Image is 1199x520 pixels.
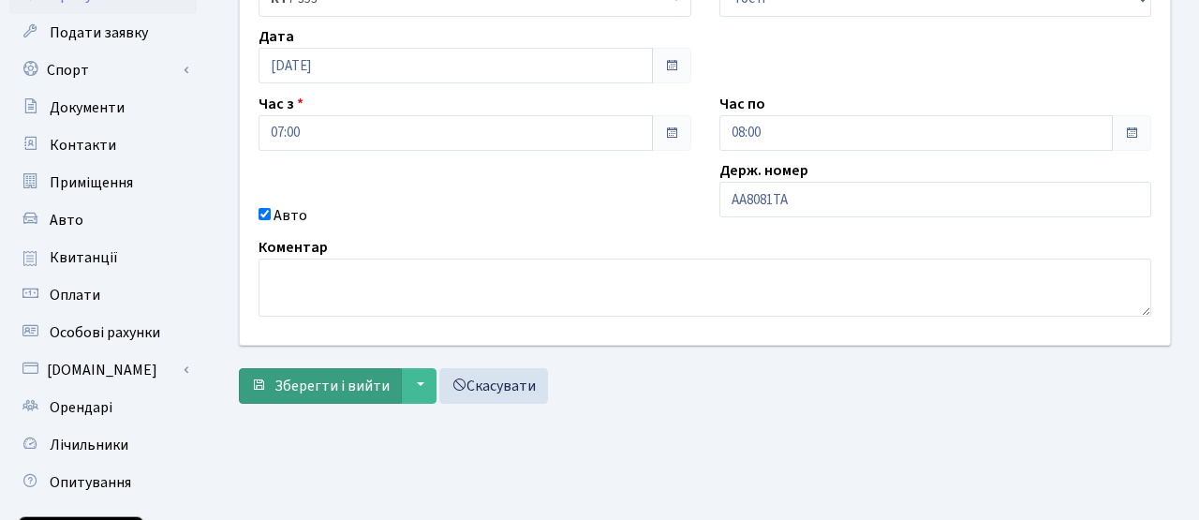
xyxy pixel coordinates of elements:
[719,182,1152,217] input: AA0001AA
[9,89,197,126] a: Документи
[9,276,197,314] a: Оплати
[9,126,197,164] a: Контакти
[274,204,307,227] label: Авто
[50,472,131,493] span: Опитування
[9,464,197,501] a: Опитування
[259,236,328,259] label: Коментар
[439,368,548,404] a: Скасувати
[50,435,128,455] span: Лічильники
[9,239,197,276] a: Квитанції
[50,210,83,230] span: Авто
[9,389,197,426] a: Орендарі
[50,285,100,305] span: Оплати
[50,22,148,43] span: Подати заявку
[719,159,808,182] label: Держ. номер
[9,164,197,201] a: Приміщення
[259,93,303,115] label: Час з
[239,368,402,404] button: Зберегти і вийти
[50,172,133,193] span: Приміщення
[50,322,160,343] span: Особові рахунки
[259,25,294,48] label: Дата
[9,351,197,389] a: [DOMAIN_NAME]
[9,52,197,89] a: Спорт
[9,314,197,351] a: Особові рахунки
[50,135,116,156] span: Контакти
[719,93,765,115] label: Час по
[50,397,112,418] span: Орендарі
[9,426,197,464] a: Лічильники
[9,14,197,52] a: Подати заявку
[50,247,118,268] span: Квитанції
[50,97,125,118] span: Документи
[274,376,390,396] span: Зберегти і вийти
[9,201,197,239] a: Авто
